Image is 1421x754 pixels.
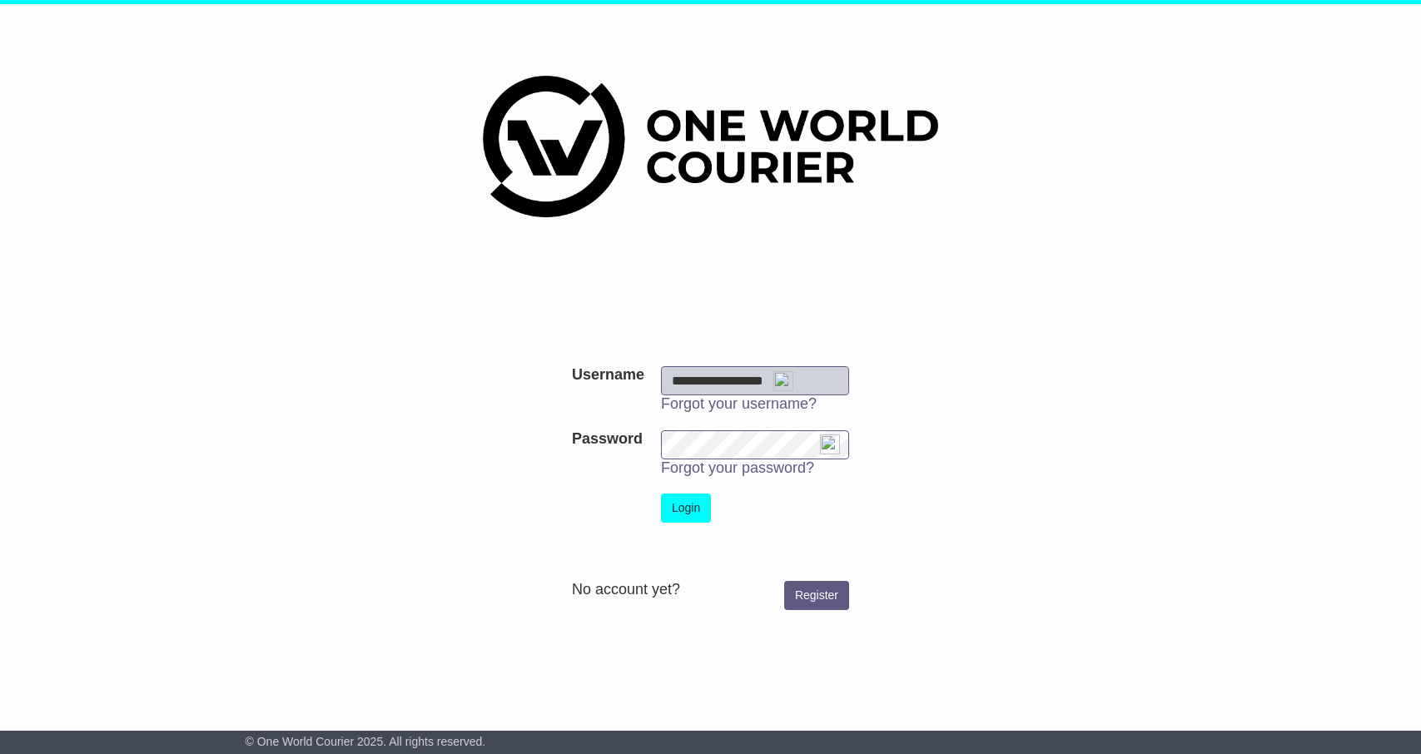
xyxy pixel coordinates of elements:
[483,76,937,217] img: One World
[572,581,849,599] div: No account yet?
[661,459,814,476] a: Forgot your password?
[572,366,644,384] label: Username
[572,430,643,449] label: Password
[246,735,486,748] span: © One World Courier 2025. All rights reserved.
[773,371,793,391] img: ext_logo_danger.svg
[820,434,840,454] img: ext_logo_danger.svg
[661,395,817,412] a: Forgot your username?
[784,581,849,610] a: Register
[661,494,711,523] button: Login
